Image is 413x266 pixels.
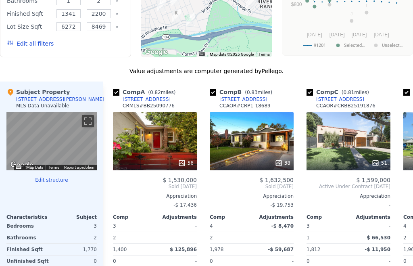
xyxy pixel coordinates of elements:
text: [DATE] [329,32,344,38]
span: -$ 17,436 [173,202,197,208]
button: Edit all filters [7,40,54,48]
span: 3 [113,223,116,229]
div: [STREET_ADDRESS] [123,96,171,103]
span: 3 [307,223,310,229]
a: Terms (opens in new tab) [48,165,59,170]
button: Clear [115,13,119,16]
div: CCAOR # CRBB25191876 [316,103,375,109]
span: 0.82 [150,90,161,95]
img: Google [143,47,169,57]
div: [STREET_ADDRESS] [219,96,267,103]
div: - [156,220,197,232]
span: $ 1,599,000 [356,177,390,183]
div: Appreciation [113,193,197,199]
div: 38 [275,159,290,167]
div: 650 S Reese Pl [169,6,184,26]
span: 0.83 [247,90,258,95]
span: $ 1,530,000 [163,177,197,183]
div: CCAOR # CRP1-18689 [219,103,271,109]
div: - [253,232,294,243]
span: ( miles) [242,90,275,95]
a: Open this area in Google Maps (opens a new window) [8,160,35,170]
span: 4 [210,223,213,229]
div: 2 [210,232,250,243]
div: [STREET_ADDRESS] [316,96,364,103]
img: Google [8,160,35,170]
div: Subject Property [6,88,70,96]
button: Clear [115,25,119,29]
span: 0 [307,258,310,264]
div: Characteristics [6,214,52,220]
text: Unselect… [382,43,403,48]
div: 2 [53,232,97,243]
span: Active Under Contract [DATE] [307,183,390,190]
div: CRMLS # BB25090776 [123,103,175,109]
text: [DATE] [351,32,367,38]
div: Adjustments [252,214,294,220]
div: Subject [52,214,97,220]
button: Edit structure [6,177,97,183]
div: MLS Data Unavailable [16,103,69,109]
span: 0 [403,258,407,264]
a: Open this area in Google Maps (opens a new window) [143,47,169,57]
a: Report a problem [64,165,94,170]
div: Lot Size Sqft [7,21,52,32]
text: [DATE] [374,32,389,38]
text: $800 [291,2,302,7]
div: Street View [6,112,97,170]
div: 3 [53,220,97,232]
span: 1,812 [307,247,320,252]
div: Finished Sqft [6,244,50,255]
span: -$ 11,950 [365,247,390,252]
div: Appreciation [307,193,390,199]
button: Map Data [26,165,43,170]
span: $ 66,530 [367,235,390,241]
a: [STREET_ADDRESS] [113,96,171,103]
span: Map data ©2025 Google [210,52,254,57]
button: Toggle fullscreen view [82,115,94,127]
div: Appreciation [210,193,294,199]
text: I [366,4,367,8]
a: [STREET_ADDRESS] [210,96,267,103]
span: ( miles) [338,90,372,95]
a: Terms (opens in new tab) [259,52,270,57]
div: 2 [113,232,153,243]
div: Comp C [307,88,372,96]
div: Adjustments [155,214,197,220]
div: - [156,232,197,243]
div: 1407 W Morningside Dr [183,9,198,29]
span: ( miles) [145,90,179,95]
span: -$ 19,753 [270,202,294,208]
text: Selected… [344,43,365,48]
span: 1,400 [113,247,127,252]
div: 1 [307,232,347,243]
div: Comp [307,214,348,220]
span: Sold [DATE] [113,183,197,190]
div: - [307,199,390,211]
div: Comp [210,214,252,220]
div: 1,770 [53,244,97,255]
span: $ 1,632,500 [259,177,294,183]
div: Bathrooms [6,232,50,243]
span: $ 125,896 [170,247,197,252]
span: 0.81 [343,90,354,95]
span: -$ 59,687 [268,247,294,252]
text: J [350,12,353,16]
span: 0 [210,258,213,264]
span: 0 [113,258,116,264]
div: 51 [371,159,387,167]
div: Comp A [113,88,179,96]
div: 56 [178,159,194,167]
div: - [350,220,390,232]
text: [DATE] [307,32,322,38]
a: [STREET_ADDRESS] [307,96,364,103]
span: 4 [403,223,407,229]
span: 1,978 [210,247,223,252]
span: Sold [DATE] [210,183,294,190]
text: 91201 [314,43,326,48]
button: Keyboard shortcuts [199,52,204,56]
div: Finished Sqft [7,8,52,19]
div: Comp [113,214,155,220]
div: Bedrooms [6,220,50,232]
div: [STREET_ADDRESS][PERSON_NAME] [16,96,104,103]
